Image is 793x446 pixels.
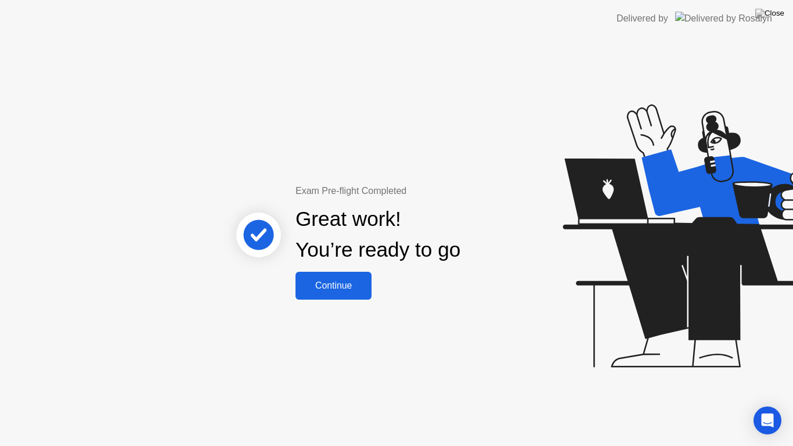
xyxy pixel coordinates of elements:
[755,9,784,18] img: Close
[295,204,460,265] div: Great work! You’re ready to go
[675,12,772,25] img: Delivered by Rosalyn
[295,184,535,198] div: Exam Pre-flight Completed
[299,280,368,291] div: Continue
[617,12,668,26] div: Delivered by
[754,407,781,434] div: Open Intercom Messenger
[295,272,372,300] button: Continue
